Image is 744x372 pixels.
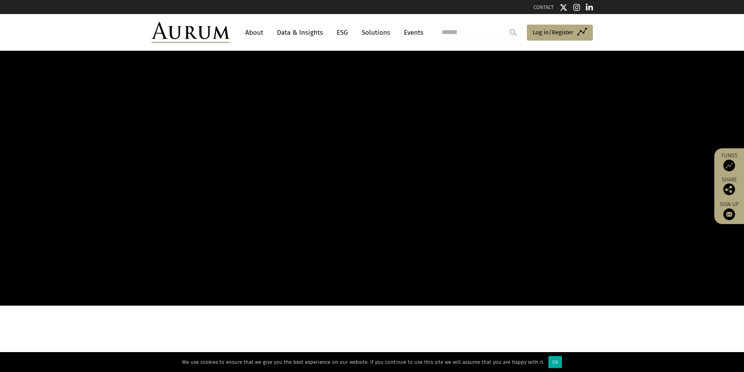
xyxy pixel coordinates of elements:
a: Log in/Register [527,25,593,41]
img: Twitter icon [560,4,567,11]
img: Share this post [723,183,735,195]
a: Events [400,25,423,40]
img: Access Funds [723,160,735,171]
img: Linkedin icon [586,4,593,11]
div: Share [718,177,740,195]
img: Instagram icon [573,4,580,11]
input: Submit [505,25,521,40]
span: Log in/Register [533,28,573,37]
a: Solutions [358,25,394,40]
img: Sign up to our newsletter [723,208,735,220]
a: Funds [718,152,740,171]
a: About [241,25,267,40]
img: Aurum [152,22,230,43]
a: ESG [333,25,352,40]
div: Ok [548,356,562,368]
a: Data & Insights [273,25,327,40]
a: Sign up [718,201,740,220]
a: CONTACT [533,4,554,10]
